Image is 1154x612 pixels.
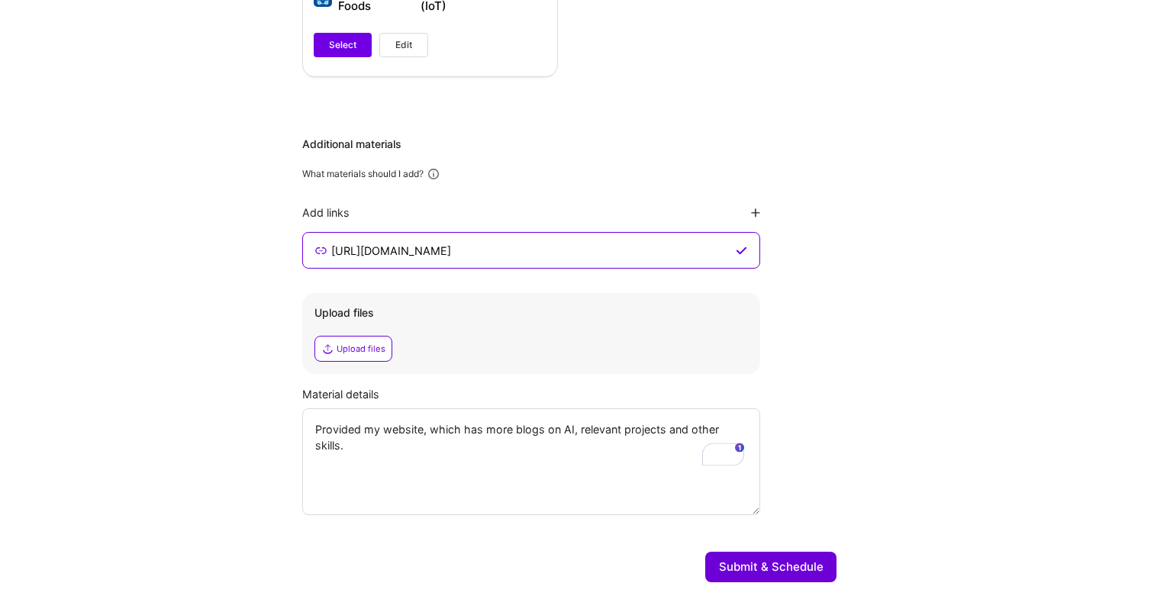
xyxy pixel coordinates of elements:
[321,343,334,355] i: icon Upload2
[302,137,836,152] div: Additional materials
[314,305,748,320] div: Upload files
[395,38,412,52] span: Edit
[337,343,385,355] div: Upload files
[302,386,836,402] div: Material details
[736,244,747,256] i: icon CheckPurple
[314,33,372,57] button: Select
[705,552,836,582] button: Submit & Schedule
[427,167,440,181] i: icon Info
[329,38,356,52] span: Select
[302,168,424,180] div: What materials should I add?
[751,208,760,217] i: icon PlusBlackFlat
[302,205,350,220] div: Add links
[379,33,428,57] button: Edit
[315,244,327,256] i: icon LinkSecondary
[330,241,733,259] input: Enter link
[302,408,760,515] textarea: To enrich screen reader interactions, please activate Accessibility in Grammarly extension settings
